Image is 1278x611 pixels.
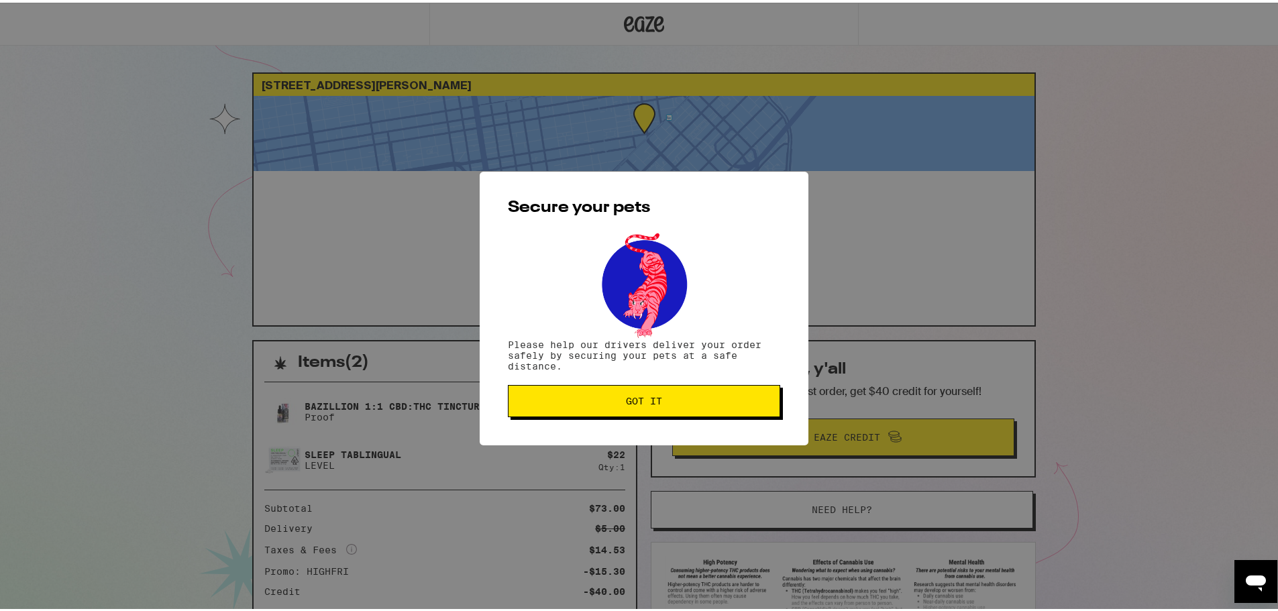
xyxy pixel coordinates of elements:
[508,382,780,414] button: Got it
[626,394,662,403] span: Got it
[508,337,780,369] p: Please help our drivers deliver your order safely by securing your pets at a safe distance.
[589,227,699,337] img: pets
[1234,557,1277,600] iframe: Button to launch messaging window
[508,197,780,213] h2: Secure your pets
